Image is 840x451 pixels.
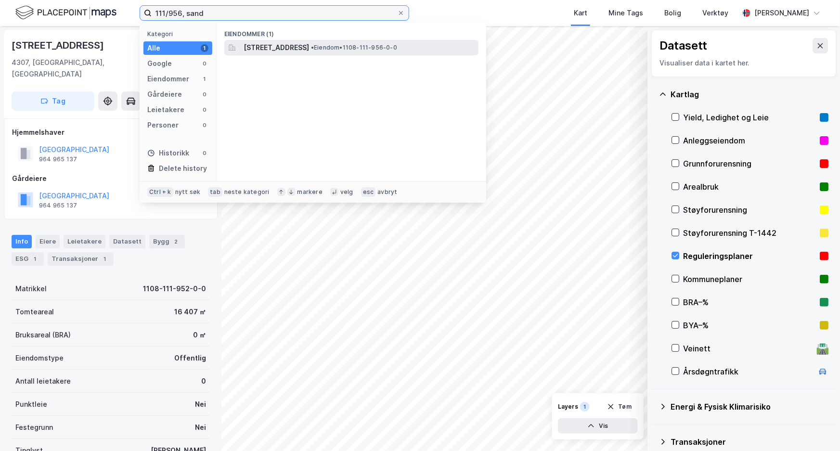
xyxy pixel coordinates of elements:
[152,6,397,20] input: Søk på adresse, matrikkel, gårdeiere, leietakere eller personer
[601,399,638,414] button: Tøm
[15,352,64,364] div: Eiendomstype
[558,403,578,411] div: Layers
[201,75,208,83] div: 1
[792,405,840,451] iframe: Chat Widget
[159,163,207,174] div: Delete history
[683,320,816,331] div: BYA–%
[12,57,157,80] div: 4307, [GEOGRAPHIC_DATA], [GEOGRAPHIC_DATA]
[671,436,828,448] div: Transaksjoner
[195,422,206,433] div: Nei
[15,283,47,295] div: Matrikkel
[683,273,816,285] div: Kommuneplaner
[147,147,189,159] div: Historikk
[311,44,314,51] span: •
[671,89,828,100] div: Kartlag
[147,104,184,116] div: Leietakere
[48,252,114,266] div: Transaksjoner
[143,283,206,295] div: 1108-111-952-0-0
[683,181,816,193] div: Arealbruk
[201,121,208,129] div: 0
[15,306,54,318] div: Tomteareal
[659,57,828,69] div: Visualiser data i kartet her.
[201,60,208,67] div: 0
[39,155,77,163] div: 964 965 137
[12,38,106,53] div: [STREET_ADDRESS]
[201,149,208,157] div: 0
[659,38,707,53] div: Datasett
[193,329,206,341] div: 0 ㎡
[683,204,816,216] div: Støyforurensning
[671,401,828,412] div: Energi & Fysisk Klimarisiko
[147,187,173,197] div: Ctrl + k
[100,254,110,264] div: 1
[201,375,206,387] div: 0
[12,91,94,111] button: Tag
[664,7,681,19] div: Bolig
[361,187,376,197] div: esc
[12,127,209,138] div: Hjemmelshaver
[15,329,71,341] div: Bruksareal (BRA)
[754,7,809,19] div: [PERSON_NAME]
[15,375,71,387] div: Antall leietakere
[36,235,60,248] div: Eiere
[208,187,222,197] div: tab
[147,73,189,85] div: Eiendommer
[683,366,813,377] div: Årsdøgntrafikk
[792,405,840,451] div: Kontrollprogram for chat
[580,402,590,412] div: 1
[683,250,816,262] div: Reguleringsplaner
[147,89,182,100] div: Gårdeiere
[12,235,32,248] div: Info
[201,106,208,114] div: 0
[224,188,270,196] div: neste kategori
[297,188,323,196] div: markere
[683,296,816,308] div: BRA–%
[174,306,206,318] div: 16 407 ㎡
[30,254,40,264] div: 1
[201,90,208,98] div: 0
[608,7,643,19] div: Mine Tags
[702,7,728,19] div: Verktøy
[12,252,44,266] div: ESG
[15,422,53,433] div: Festegrunn
[217,23,486,40] div: Eiendommer (1)
[574,7,587,19] div: Kart
[201,44,208,52] div: 1
[147,30,212,38] div: Kategori
[558,418,638,434] button: Vis
[171,237,181,246] div: 2
[64,235,105,248] div: Leietakere
[311,44,397,52] span: Eiendom • 1108-111-956-0-0
[244,42,309,53] span: [STREET_ADDRESS]
[195,399,206,410] div: Nei
[340,188,353,196] div: velg
[683,227,816,239] div: Støyforurensning T-1442
[816,342,829,355] div: 🛣️
[15,399,47,410] div: Punktleie
[683,158,816,169] div: Grunnforurensning
[147,58,172,69] div: Google
[109,235,145,248] div: Datasett
[377,188,397,196] div: avbryt
[683,135,816,146] div: Anleggseiendom
[683,112,816,123] div: Yield, Ledighet og Leie
[149,235,185,248] div: Bygg
[174,352,206,364] div: Offentlig
[12,173,209,184] div: Gårdeiere
[683,343,813,354] div: Veinett
[175,188,201,196] div: nytt søk
[147,119,179,131] div: Personer
[15,4,116,21] img: logo.f888ab2527a4732fd821a326f86c7f29.svg
[39,202,77,209] div: 964 965 137
[147,42,160,54] div: Alle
